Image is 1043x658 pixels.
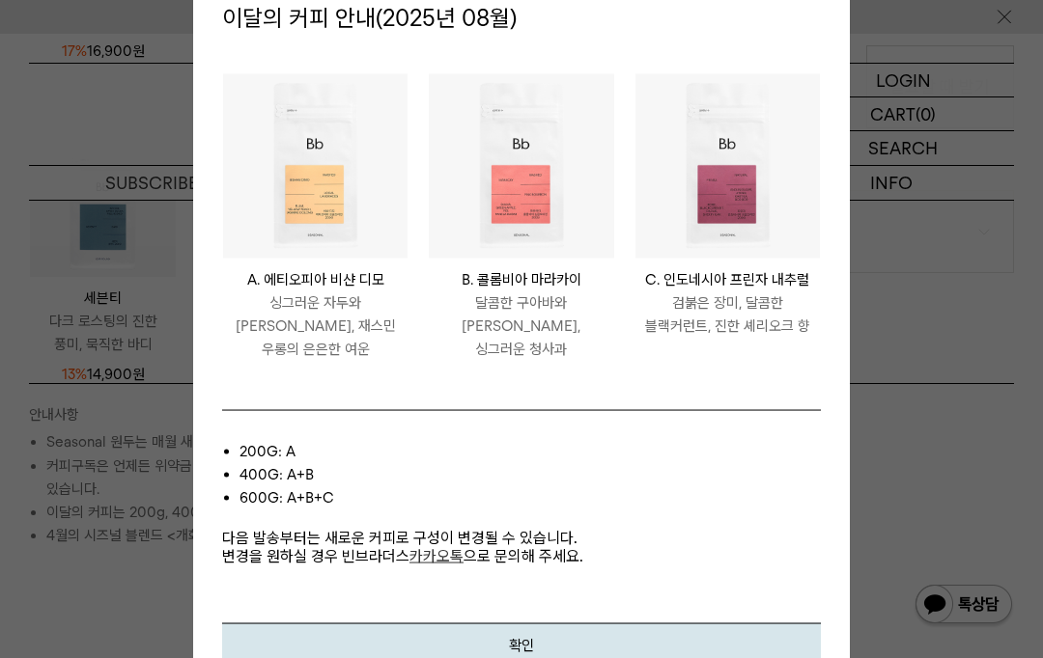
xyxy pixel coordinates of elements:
[223,267,408,290] p: A. 에티오피아 비샨 디모
[240,439,821,462] li: 200g: A
[409,546,464,564] a: 카카오톡
[429,73,613,258] img: #285
[429,267,613,290] p: B. 콜롬비아 마라카이
[635,73,820,258] img: #285
[223,290,408,360] p: 싱그러운 자두와 [PERSON_NAME], 재스민 우롱의 은은한 여운
[223,73,408,258] img: #285
[240,485,821,508] li: 600g: A+B+C
[222,508,821,564] p: 다음 발송부터는 새로운 커피로 구성이 변경될 수 있습니다. 변경을 원하실 경우 빈브라더스 으로 문의해 주세요.
[635,290,820,337] p: 검붉은 장미, 달콤한 블랙커런트, 진한 셰리오크 향
[635,267,820,290] p: C. 인도네시아 프린자 내추럴
[240,462,821,485] li: 400g: A+B
[429,290,613,360] p: 달콤한 구아바와 [PERSON_NAME], 싱그러운 청사과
